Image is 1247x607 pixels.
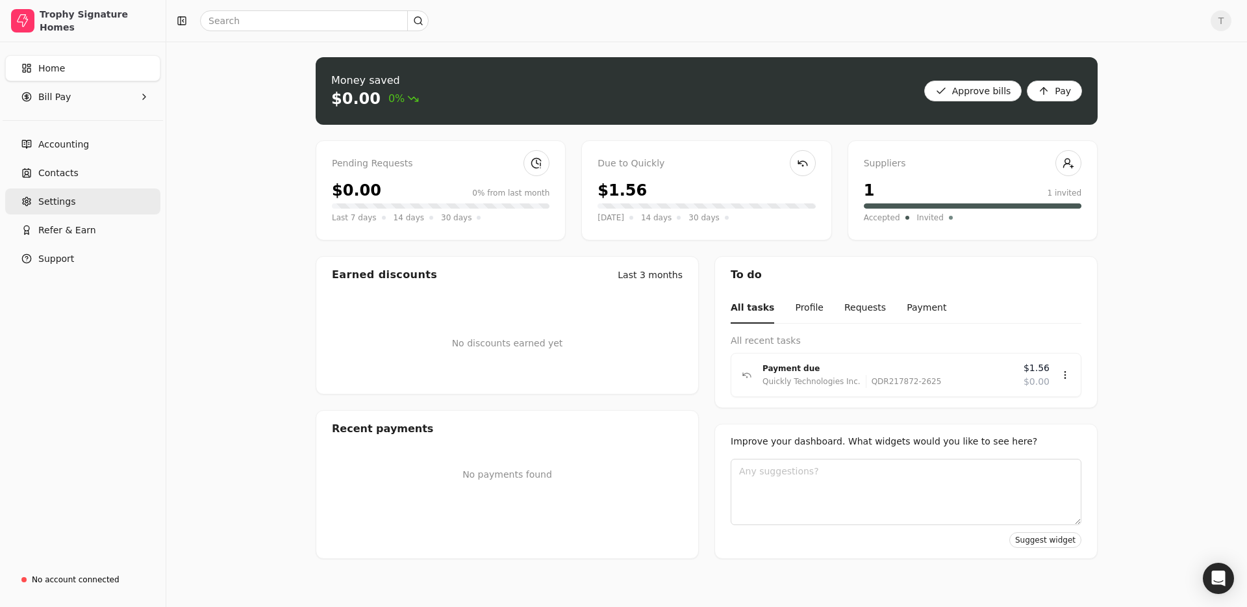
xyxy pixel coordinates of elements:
div: 1 invited [1047,187,1081,199]
div: Trophy Signature Homes [40,8,155,34]
div: Pending Requests [332,157,549,171]
span: 30 days [688,211,719,224]
span: Bill Pay [38,90,71,104]
button: Approve bills [924,81,1022,101]
button: Bill Pay [5,84,160,110]
span: Settings [38,195,75,209]
button: Payment [907,293,946,324]
button: Suggest widget [1009,532,1081,548]
div: Suppliers [864,157,1081,171]
button: All tasks [731,293,774,324]
div: Improve your dashboard. What widgets would you like to see here? [731,435,1081,448]
button: Refer & Earn [5,217,160,243]
span: Invited [917,211,944,224]
button: Profile [795,293,824,324]
div: Quickly Technologies Inc. [762,375,861,388]
a: Home [5,55,160,81]
span: Refer & Earn [38,224,96,237]
a: Settings [5,188,160,214]
div: All recent tasks [731,334,1081,348]
div: Earned discounts [332,267,437,283]
span: 14 days [394,211,424,224]
a: Contacts [5,160,160,186]
span: Home [38,62,65,75]
div: Money saved [331,73,419,88]
button: Pay [1027,81,1082,101]
div: $0.00 [331,88,381,109]
div: Recent payments [316,411,698,447]
span: Contacts [38,166,79,180]
p: No payments found [332,468,683,482]
span: Accepted [864,211,900,224]
span: Accounting [38,138,89,151]
div: Payment due [762,362,1013,375]
button: Requests [844,293,886,324]
a: No account connected [5,568,160,591]
span: 30 days [441,211,472,224]
span: Support [38,252,74,266]
div: QDR217872-2625 [866,375,942,388]
div: 0% from last month [472,187,549,199]
input: Search [200,10,429,31]
a: Accounting [5,131,160,157]
div: Open Intercom Messenger [1203,563,1234,594]
span: 14 days [641,211,672,224]
div: $1.56 [598,179,647,202]
div: Last 3 months [618,268,683,282]
button: T [1211,10,1231,31]
span: Last 7 days [332,211,377,224]
div: $0.00 [332,179,381,202]
div: No account connected [32,574,120,586]
div: Due to Quickly [598,157,815,171]
div: No discounts earned yet [452,316,563,371]
span: 0% [388,91,419,107]
button: Support [5,246,160,272]
div: To do [715,257,1097,293]
div: 1 [864,179,875,202]
span: $1.56 [1024,361,1050,375]
span: $0.00 [1024,375,1050,389]
span: [DATE] [598,211,624,224]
